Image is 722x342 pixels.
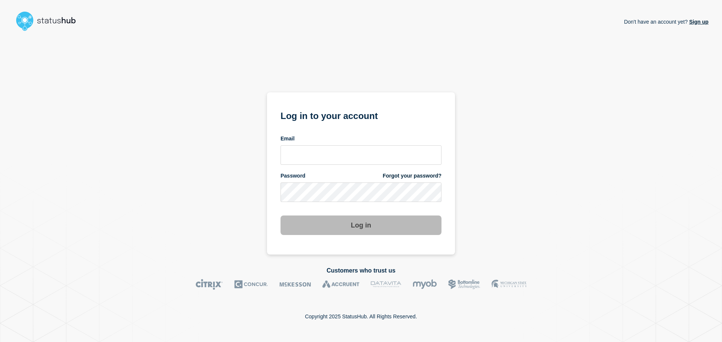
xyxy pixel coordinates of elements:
[281,108,441,122] h1: Log in to your account
[413,279,437,290] img: myob logo
[305,313,417,319] p: Copyright 2025 StatusHub. All Rights Reserved.
[279,279,311,290] img: McKesson logo
[383,172,441,179] a: Forgot your password?
[491,279,526,290] img: MSU logo
[688,19,708,25] a: Sign up
[234,279,268,290] img: Concur logo
[281,215,441,235] button: Log in
[281,145,441,165] input: email input
[281,135,294,142] span: Email
[624,13,708,31] p: Don't have an account yet?
[196,279,223,290] img: Citrix logo
[281,182,441,202] input: password input
[14,9,85,33] img: StatusHub logo
[281,172,305,179] span: Password
[322,279,359,290] img: Accruent logo
[14,267,708,274] h2: Customers who trust us
[371,279,401,290] img: DataVita logo
[448,279,480,290] img: Bottomline logo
